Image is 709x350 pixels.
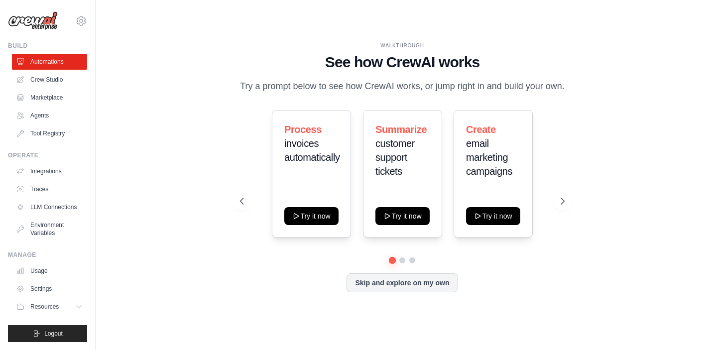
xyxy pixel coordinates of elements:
button: Try it now [466,207,520,225]
div: Manage [8,251,87,259]
button: Try it now [375,207,430,225]
a: Usage [12,263,87,279]
a: Crew Studio [12,72,87,88]
div: Build [8,42,87,50]
button: Skip and explore on my own [347,273,458,292]
span: Logout [44,330,63,338]
span: customer support tickets [375,138,415,177]
a: Automations [12,54,87,70]
div: Operate [8,151,87,159]
a: Integrations [12,163,87,179]
a: Tool Registry [12,125,87,141]
span: Create [466,124,496,135]
div: WALKTHROUGH [240,42,565,49]
button: Resources [12,299,87,315]
iframe: Chat Widget [659,302,709,350]
a: Traces [12,181,87,197]
button: Try it now [284,207,339,225]
span: email marketing campaigns [466,138,512,177]
a: LLM Connections [12,199,87,215]
span: Resources [30,303,59,311]
a: Environment Variables [12,217,87,241]
button: Logout [8,325,87,342]
a: Agents [12,108,87,123]
span: Process [284,124,322,135]
a: Settings [12,281,87,297]
p: Try a prompt below to see how CrewAI works, or jump right in and build your own. [240,79,565,94]
a: Marketplace [12,90,87,106]
span: invoices automatically [284,138,340,163]
span: Summarize [375,124,427,135]
h1: See how CrewAI works [240,53,565,71]
img: Logo [8,11,58,30]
